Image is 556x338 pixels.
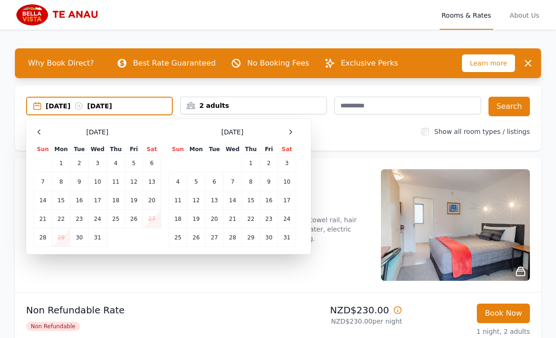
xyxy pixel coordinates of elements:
td: 26 [125,210,142,228]
span: [DATE] [221,127,243,137]
td: 16 [260,191,278,210]
td: 31 [88,228,107,247]
th: Wed [224,145,242,154]
td: 21 [224,210,242,228]
label: Show all room types / listings [434,128,530,135]
p: Non Refundable Rate [26,304,274,317]
div: [DATE] [DATE] [46,101,172,111]
button: Search [488,97,530,116]
td: 6 [205,172,224,191]
th: Tue [70,145,88,154]
td: 10 [88,172,107,191]
td: 23 [70,210,88,228]
th: Fri [260,145,278,154]
td: 8 [52,172,70,191]
td: 8 [242,172,260,191]
td: 2 [260,154,278,172]
td: 28 [224,228,242,247]
td: 15 [242,191,260,210]
td: 19 [187,210,205,228]
td: 1 [242,154,260,172]
td: 6 [143,154,161,172]
td: 7 [34,172,52,191]
td: 12 [187,191,205,210]
td: 26 [187,228,205,247]
th: Thu [242,145,260,154]
td: 21 [34,210,52,228]
span: Why Book Direct? [20,54,102,73]
td: 5 [187,172,205,191]
th: Sun [34,145,52,154]
td: 14 [224,191,242,210]
td: 4 [169,172,187,191]
td: 22 [242,210,260,228]
td: 27 [143,210,161,228]
img: Bella Vista Te Anau [15,4,105,26]
td: 10 [278,172,296,191]
button: Book Now [477,304,530,323]
span: Learn more [462,54,515,72]
td: 24 [278,210,296,228]
td: 14 [34,191,52,210]
th: Tue [205,145,224,154]
td: 29 [52,228,70,247]
td: 16 [70,191,88,210]
th: Fri [125,145,142,154]
p: No Booking Fees [247,58,309,69]
td: 5 [125,154,142,172]
td: 17 [88,191,107,210]
td: 20 [205,210,224,228]
td: 25 [169,228,187,247]
th: Sun [169,145,187,154]
td: 13 [205,191,224,210]
td: 29 [242,228,260,247]
td: 23 [260,210,278,228]
td: 31 [278,228,296,247]
td: 12 [125,172,142,191]
td: 3 [88,154,107,172]
td: 9 [260,172,278,191]
p: NZD$230.00 per night [282,317,402,326]
th: Thu [107,145,125,154]
p: NZD$230.00 [282,304,402,317]
td: 22 [52,210,70,228]
td: 11 [169,191,187,210]
td: 11 [107,172,125,191]
p: Best Rate Guaranteed [133,58,216,69]
td: 3 [278,154,296,172]
td: 30 [260,228,278,247]
th: Sat [278,145,296,154]
td: 20 [143,191,161,210]
td: 27 [205,228,224,247]
td: 19 [125,191,142,210]
td: 30 [70,228,88,247]
td: 28 [34,228,52,247]
th: Sat [143,145,161,154]
th: Wed [88,145,107,154]
td: 4 [107,154,125,172]
td: 24 [88,210,107,228]
td: 1 [52,154,70,172]
th: Mon [187,145,205,154]
p: Exclusive Perks [341,58,398,69]
th: Mon [52,145,70,154]
td: 17 [278,191,296,210]
td: 18 [169,210,187,228]
p: 1 night, 2 adults [410,327,530,336]
td: 13 [143,172,161,191]
span: [DATE] [86,127,108,137]
span: Non Refundable [26,322,80,331]
div: 2 adults [181,101,326,110]
td: 9 [70,172,88,191]
td: 25 [107,210,125,228]
td: 15 [52,191,70,210]
td: 7 [224,172,242,191]
td: 18 [107,191,125,210]
td: 2 [70,154,88,172]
